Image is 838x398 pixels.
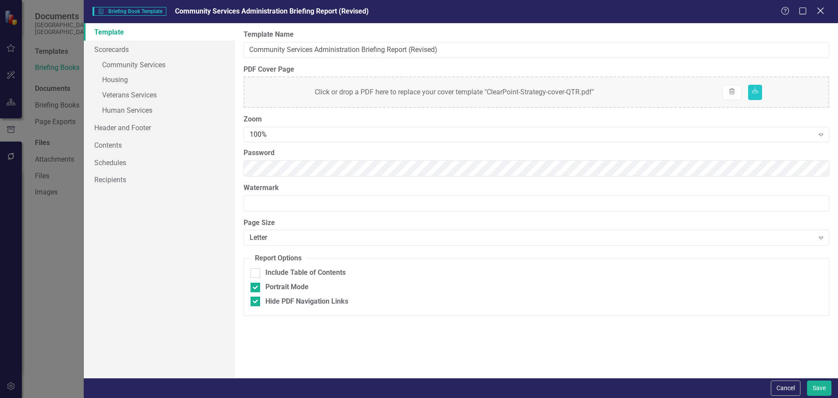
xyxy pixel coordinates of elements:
a: Veterans Services [84,88,235,104]
a: Schedules [84,154,235,171]
button: Cancel [771,381,800,396]
a: Human Services [84,104,235,119]
a: Community Services [84,58,235,73]
label: Template Name [244,30,829,40]
a: Housing [84,73,235,88]
div: Portrait Mode [265,282,309,292]
label: PDF Cover Page [244,65,829,75]
div: Include Table of Contents [265,268,346,278]
a: Template [84,23,235,41]
label: Page Size [244,218,829,228]
a: Contents [84,136,235,154]
div: 100% [250,130,814,140]
a: Header and Footer [84,119,235,136]
div: Hide PDF Navigation Links [265,297,348,307]
label: Password [244,148,829,158]
legend: Report Options [251,253,306,263]
button: Save [807,381,831,396]
a: Recipients [84,171,235,188]
a: Scorecards [84,41,235,58]
span: Community Services Administration Briefing Report (Revised) [175,7,369,15]
span: Briefing Book Template [93,7,166,16]
div: Letter [250,233,814,243]
label: Watermark [244,183,829,193]
label: Zoom [244,114,829,125]
div: Click or drop a PDF here to replace your cover template "ClearPoint-Strategy-cover-QTR.pdf" [310,83,598,102]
